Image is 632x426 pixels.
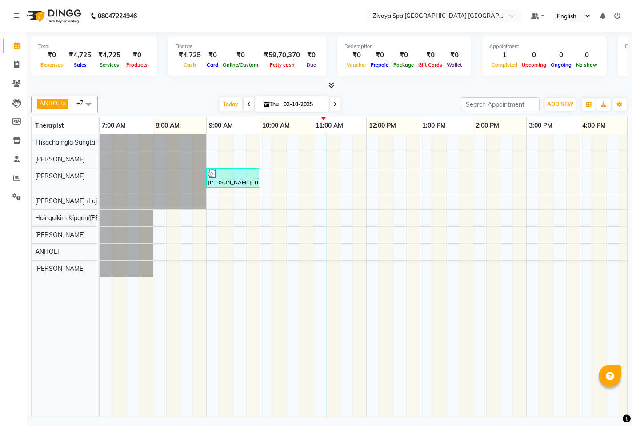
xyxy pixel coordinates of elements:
[489,43,600,50] div: Appointment
[574,50,600,60] div: 0
[520,50,548,60] div: 0
[268,62,297,68] span: Petty cash
[207,119,235,132] a: 9:00 AM
[344,50,368,60] div: ₹0
[462,97,540,111] input: Search Appointment
[444,62,464,68] span: Wallet
[40,100,62,107] span: ANITOLI
[391,50,416,60] div: ₹0
[124,62,150,68] span: Products
[207,169,258,186] div: [PERSON_NAME], TK01, 09:00 AM-10:00 AM, Swedish De-Stress - 60 Mins
[98,4,137,28] b: 08047224946
[489,50,520,60] div: 1
[220,97,242,111] span: Today
[35,155,85,163] span: [PERSON_NAME]
[95,50,124,60] div: ₹4,725
[38,43,150,50] div: Total
[35,138,126,146] span: Thsachamgla Sangtam (Achum)
[574,62,600,68] span: No show
[520,62,548,68] span: Upcoming
[38,62,65,68] span: Expenses
[35,121,64,129] span: Therapist
[368,62,391,68] span: Prepaid
[527,119,555,132] a: 3:00 PM
[281,98,325,111] input: 2025-10-02
[35,265,85,273] span: [PERSON_NAME]
[38,50,65,60] div: ₹0
[35,231,85,239] span: [PERSON_NAME]
[548,62,574,68] span: Ongoing
[547,101,573,108] span: ADD NEW
[313,119,345,132] a: 11:00 AM
[262,101,281,108] span: Thu
[416,62,444,68] span: Gift Cards
[204,62,220,68] span: Card
[368,50,391,60] div: ₹0
[72,62,89,68] span: Sales
[260,119,292,132] a: 10:00 AM
[175,50,204,60] div: ₹4,725
[260,50,304,60] div: ₹59,70,370
[367,119,398,132] a: 12:00 PM
[23,4,84,28] img: logo
[304,62,318,68] span: Due
[35,248,59,256] span: ANITOLI
[220,62,260,68] span: Online/Custom
[65,50,95,60] div: ₹4,725
[35,214,141,222] span: Hoingaikim Kipgen([PERSON_NAME])
[391,62,416,68] span: Package
[97,62,121,68] span: Services
[124,50,150,60] div: ₹0
[153,119,182,132] a: 8:00 AM
[473,119,501,132] a: 2:00 PM
[580,119,608,132] a: 4:00 PM
[416,50,444,60] div: ₹0
[181,62,198,68] span: Cash
[489,62,520,68] span: Completed
[62,100,66,107] a: x
[344,43,464,50] div: Redemption
[35,197,103,205] span: [PERSON_NAME] (Lujik)
[344,62,368,68] span: Voucher
[175,43,319,50] div: Finance
[76,99,90,106] span: +7
[100,119,128,132] a: 7:00 AM
[204,50,220,60] div: ₹0
[595,390,623,417] iframe: chat widget
[220,50,260,60] div: ₹0
[444,50,464,60] div: ₹0
[545,98,576,111] button: ADD NEW
[304,50,319,60] div: ₹0
[35,172,85,180] span: [PERSON_NAME]
[420,119,448,132] a: 1:00 PM
[548,50,574,60] div: 0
